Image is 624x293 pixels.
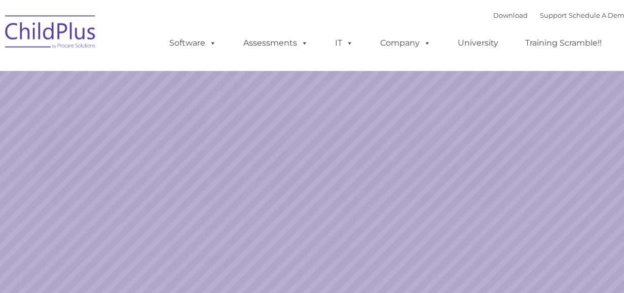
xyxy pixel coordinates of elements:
[325,33,363,53] a: IT
[424,186,529,214] a: Learn More
[159,33,227,53] a: Software
[540,11,567,19] a: Support
[370,33,441,53] a: Company
[515,33,612,53] a: Training Scramble!!
[448,33,508,53] a: University
[493,11,528,19] a: Download
[233,33,318,53] a: Assessments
